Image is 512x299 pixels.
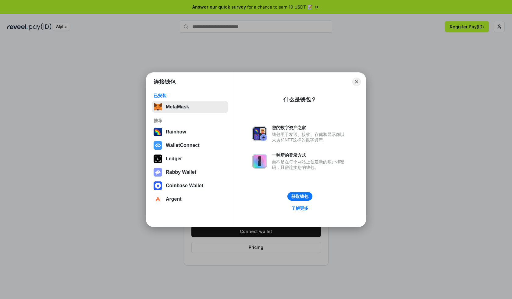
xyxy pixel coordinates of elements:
[166,183,203,188] div: Coinbase Wallet
[272,132,347,143] div: 钱包用于发送、接收、存储和显示像以太坊和NFT这样的数字资产。
[154,155,162,163] img: svg+xml,%3Csvg%20xmlns%3D%22http%3A%2F%2Fwww.w3.org%2F2000%2Fsvg%22%20width%3D%2228%22%20height%3...
[152,101,228,113] button: MetaMask
[287,192,312,201] button: 获取钱包
[272,125,347,130] div: 您的数字资产之家
[291,206,308,211] div: 了解更多
[288,204,312,212] a: 了解更多
[166,156,182,162] div: Ledger
[154,93,226,98] div: 已安装
[154,103,162,111] img: svg+xml,%3Csvg%20fill%3D%22none%22%20height%3D%2233%22%20viewBox%3D%220%200%2035%2033%22%20width%...
[154,141,162,150] img: svg+xml,%3Csvg%20width%3D%2228%22%20height%3D%2228%22%20viewBox%3D%220%200%2028%2028%22%20fill%3D...
[283,96,316,103] div: 什么是钱包？
[154,128,162,136] img: svg+xml,%3Csvg%20width%3D%22120%22%20height%3D%22120%22%20viewBox%3D%220%200%20120%20120%22%20fil...
[252,126,267,141] img: svg+xml,%3Csvg%20xmlns%3D%22http%3A%2F%2Fwww.w3.org%2F2000%2Fsvg%22%20fill%3D%22none%22%20viewBox...
[291,194,308,199] div: 获取钱包
[166,129,186,135] div: Rainbow
[152,126,228,138] button: Rainbow
[166,104,189,110] div: MetaMask
[166,143,200,148] div: WalletConnect
[252,154,267,169] img: svg+xml,%3Csvg%20xmlns%3D%22http%3A%2F%2Fwww.w3.org%2F2000%2Fsvg%22%20fill%3D%22none%22%20viewBox...
[166,196,182,202] div: Argent
[154,195,162,203] img: svg+xml,%3Csvg%20width%3D%2228%22%20height%3D%2228%22%20viewBox%3D%220%200%2028%2028%22%20fill%3D...
[272,152,347,158] div: 一种新的登录方式
[152,139,228,151] button: WalletConnect
[352,78,361,86] button: Close
[154,181,162,190] img: svg+xml,%3Csvg%20width%3D%2228%22%20height%3D%2228%22%20viewBox%3D%220%200%2028%2028%22%20fill%3D...
[272,159,347,170] div: 而不是在每个网站上创建新的账户和密码，只需连接您的钱包。
[152,153,228,165] button: Ledger
[152,180,228,192] button: Coinbase Wallet
[154,168,162,177] img: svg+xml,%3Csvg%20xmlns%3D%22http%3A%2F%2Fwww.w3.org%2F2000%2Fsvg%22%20fill%3D%22none%22%20viewBox...
[154,78,176,86] h1: 连接钱包
[154,118,226,123] div: 推荐
[152,193,228,205] button: Argent
[152,166,228,178] button: Rabby Wallet
[166,170,196,175] div: Rabby Wallet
